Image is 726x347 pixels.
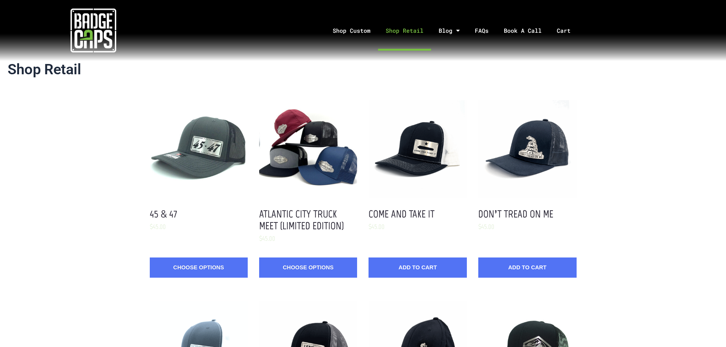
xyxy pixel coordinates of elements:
a: Shop Custom [325,11,378,51]
span: $45.00 [369,222,385,231]
a: 45 & 47 [150,208,177,220]
button: Add to Cart [369,257,466,278]
img: badgecaps white logo with green acccent [71,8,116,53]
a: Choose Options [259,257,357,278]
span: $45.00 [478,222,494,231]
a: Atlantic City Truck Meet (Limited Edition) [259,208,344,232]
a: Don’t Tread on Me [478,208,553,220]
a: Blog [431,11,467,51]
h1: Shop Retail [8,61,718,78]
span: $45.00 [259,234,275,243]
a: Come and Take It [369,208,434,220]
a: Cart [549,11,588,51]
button: Atlantic City Truck Meet Hat Options [259,100,357,198]
a: Shop Retail [378,11,431,51]
button: Add to Cart [478,257,576,278]
span: $45.00 [150,222,166,231]
nav: Menu [186,11,726,51]
a: Choose Options [150,257,248,278]
a: FAQs [467,11,496,51]
a: Book A Call [496,11,549,51]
